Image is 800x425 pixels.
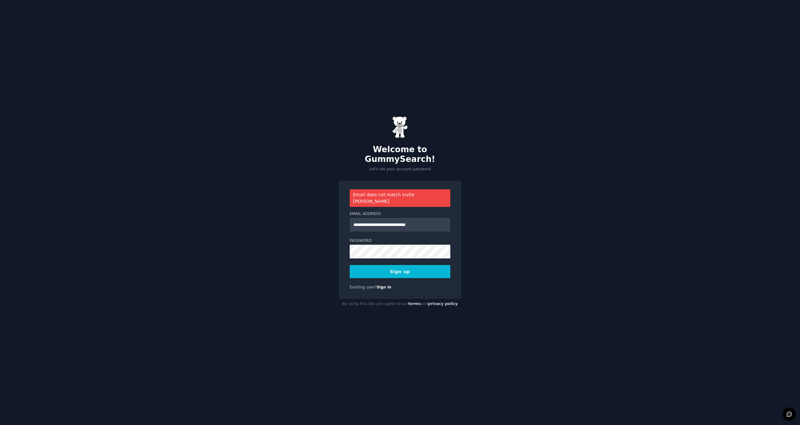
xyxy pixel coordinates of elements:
p: Let's set your account password [339,167,461,172]
span: Existing user? [350,285,377,289]
div: By using this site you agree to our and [339,299,461,309]
a: Sign in [377,285,392,289]
label: Password [350,238,450,244]
h2: Welcome to GummySearch! [339,145,461,164]
button: Sign up [350,265,450,278]
div: Email does not match invite [PERSON_NAME] [350,189,450,207]
img: Gummy Bear [392,116,408,138]
a: terms [408,302,421,306]
a: privacy policy [428,302,458,306]
label: Email Address [350,211,450,217]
